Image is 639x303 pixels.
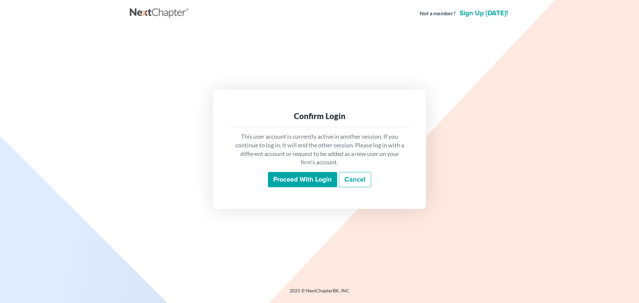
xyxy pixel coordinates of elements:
[268,172,337,187] input: Proceed with login
[420,10,456,17] strong: Not a member?
[234,132,405,167] p: This user account is currently active in another session. If you continue to log in, it will end ...
[234,111,405,121] div: Confirm Login
[339,172,371,187] a: Cancel
[458,10,509,17] a: Sign up [DATE]!
[130,287,509,299] div: 2025 © NextChapterBK, INC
